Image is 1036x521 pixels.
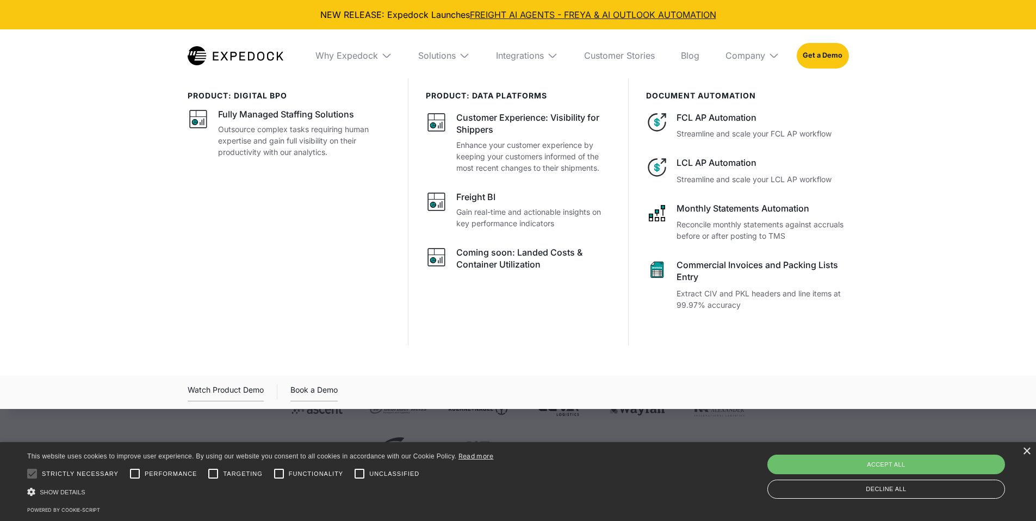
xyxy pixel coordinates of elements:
iframe: Chat Widget [982,469,1036,521]
div: Solutions [410,29,479,82]
img: graph icon [426,246,448,268]
a: sheet iconCommercial Invoices and Packing Lists EntryExtract CIV and PKL headers and line items a... [646,259,848,311]
img: graph icon [188,108,209,130]
div: Company [725,50,765,61]
a: network like iconMonthly Statements AutomationReconcile monthly statements against accruals befor... [646,202,848,241]
div: Coming soon: Landed Costs & Container Utilization [456,246,611,271]
p: Gain real-time and actionable insights on key performance indicators [456,206,611,229]
span: This website uses cookies to improve user experience. By using our website you consent to all coo... [27,452,456,460]
img: tab_domain_overview_orange.svg [29,63,38,72]
p: Enhance your customer experience by keeping your customers informed of the most recent changes to... [456,139,611,173]
img: sheet icon [646,259,668,281]
p: Streamline and scale your LCL AP workflow [677,173,848,185]
div: Show details [27,486,494,498]
div: Decline all [767,480,1005,499]
span: Performance [145,469,197,479]
div: Watch Product Demo [188,383,264,401]
a: Get a Demo [797,43,848,68]
div: product: digital bpo [188,91,390,101]
a: Powered by cookie-script [27,507,100,513]
div: Integrations [496,50,544,61]
span: Show details [40,489,85,495]
a: graph iconComing soon: Landed Costs & Container Utilization [426,246,611,274]
p: Reconcile monthly statements against accruals before or after posting to TMS [677,219,848,241]
div: Fully Managed Staffing Solutions [218,108,354,120]
a: dollar iconLCL AP AutomationStreamline and scale your LCL AP workflow [646,157,848,184]
a: Blog [672,29,708,82]
a: graph iconFreight BIGain real-time and actionable insights on key performance indicators [426,191,611,229]
div: Monthly Statements Automation [677,202,848,214]
div: PRODUCT: data platforms [426,91,611,101]
a: FREIGHT AI AGENTS - FREYA & AI OUTLOOK AUTOMATION [470,9,716,20]
span: Targeting [223,469,262,479]
a: Customer Stories [575,29,663,82]
a: graph iconCustomer Experience: Visibility for ShippersEnhance your customer experience by keeping... [426,111,611,173]
div: NEW RELEASE: Expedock Launches [9,9,1027,21]
div: Domain Overview [41,64,97,71]
img: graph icon [426,191,448,213]
a: dollar iconFCL AP AutomationStreamline and scale your FCL AP workflow [646,111,848,139]
div: Company [717,29,788,82]
div: Domain: [DOMAIN_NAME] [28,28,120,37]
div: Commercial Invoices and Packing Lists Entry [677,259,848,283]
span: Unclassified [369,469,419,479]
span: Strictly necessary [42,469,119,479]
div: Solutions [418,50,456,61]
img: tab_keywords_by_traffic_grey.svg [108,63,117,72]
div: Why Expedock [307,29,401,82]
div: Freight BI [456,191,495,203]
div: Integrations [487,29,567,82]
div: LCL AP Automation [677,157,848,169]
p: Extract CIV and PKL headers and line items at 99.97% accuracy [677,288,848,311]
img: dollar icon [646,111,668,133]
a: Read more [458,452,494,460]
p: Streamline and scale your FCL AP workflow [677,128,848,139]
div: Close [1022,448,1031,456]
p: Outsource complex tasks requiring human expertise and gain full visibility on their productivity ... [218,123,390,158]
div: Accept all [767,455,1005,474]
a: graph iconFully Managed Staffing SolutionsOutsource complex tasks requiring human expertise and g... [188,108,390,158]
div: document automation [646,91,848,101]
div: Customer Experience: Visibility for Shippers [456,111,611,136]
div: Why Expedock [315,50,378,61]
span: Functionality [289,469,343,479]
img: dollar icon [646,157,668,178]
img: graph icon [426,111,448,133]
div: FCL AP Automation [677,111,848,123]
a: Book a Demo [290,383,338,401]
a: open lightbox [188,383,264,401]
div: Keywords by Traffic [120,64,183,71]
img: network like icon [646,202,668,224]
